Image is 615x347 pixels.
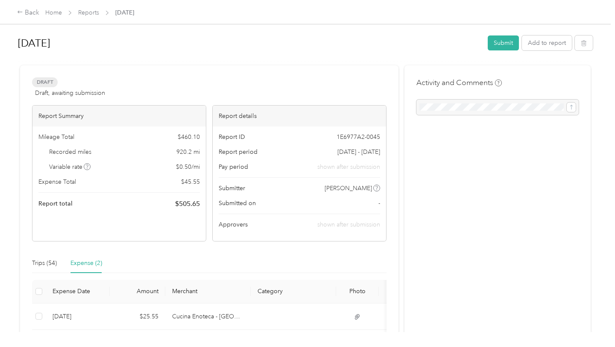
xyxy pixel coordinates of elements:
div: Trips (54) [32,259,57,268]
span: Variable rate [49,162,91,171]
div: Back [17,8,39,18]
span: Mileage Total [38,132,74,141]
span: Submitted on [219,199,256,208]
span: [PERSON_NAME] [325,184,372,193]
span: shown after submission [317,162,380,171]
th: Merchant [165,280,251,303]
span: 1E6977A2-0045 [337,132,380,141]
span: 920.2 mi [176,147,200,156]
a: Reports [78,9,99,16]
th: Expense Date [46,280,110,303]
td: 8-19-2025 [46,303,110,330]
iframe: Everlance-gr Chat Button Frame [567,299,615,347]
span: - [378,199,380,208]
span: [DATE] [115,8,134,17]
div: Report details [213,106,386,126]
span: $ 45.55 [181,177,200,186]
span: Report ID [219,132,245,141]
span: Approvers [219,220,248,229]
th: Notes [379,280,422,303]
button: Add to report [522,35,572,50]
th: Photo [336,280,379,303]
span: $ 0.50 / mi [176,162,200,171]
div: Report Summary [32,106,206,126]
td: $25.55 [110,303,165,330]
span: Report period [219,147,258,156]
a: Home [45,9,62,16]
span: Report total [38,199,73,208]
span: [DATE] - [DATE] [337,147,380,156]
th: Category [251,280,336,303]
span: Draft [32,77,58,87]
div: Expense (2) [70,259,102,268]
th: Amount [110,280,165,303]
td: Cucina Enoteca - Newport Beach [165,303,251,330]
span: Recorded miles [49,147,91,156]
span: Pay period [219,162,248,171]
span: shown after submission [317,221,380,228]
span: $ 460.10 [178,132,200,141]
span: $ 505.65 [175,199,200,209]
h1: Aug 2025 [18,33,482,53]
span: Expense Total [38,177,76,186]
button: Submit [488,35,519,50]
span: Submitter [219,184,245,193]
h4: Activity and Comments [416,77,502,88]
span: Draft, awaiting submission [35,88,105,97]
